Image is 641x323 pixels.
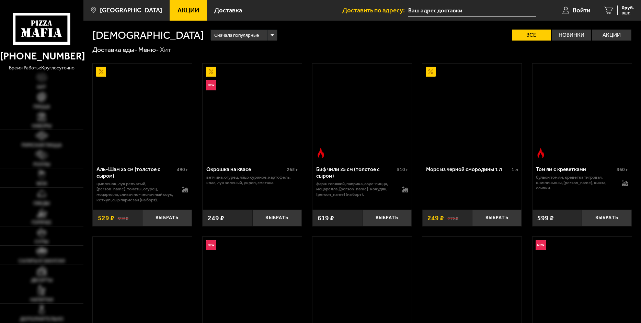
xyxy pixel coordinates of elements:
span: 599 ₽ [537,215,554,221]
div: Морс из черной смородины 1 л [426,166,510,173]
span: Дополнительно [20,317,64,322]
img: Акционный [96,67,106,77]
div: Хит [160,45,171,54]
a: АкционныйНовинкаОкрошка на квасе [203,64,302,161]
span: Хит [37,85,46,90]
img: Акционный [206,67,216,77]
p: цыпленок, лук репчатый, [PERSON_NAME], томаты, огурец, моцарелла, сливочно-чесночный соус, кетчуп... [96,181,175,202]
button: Выбрать [472,210,522,226]
a: Острое блюдоТом ям с креветками [533,64,632,161]
span: 0 шт. [622,11,634,15]
img: Новинка [536,240,546,250]
span: Десерты [31,278,53,283]
span: Горячее [32,220,51,225]
span: Пицца [33,104,50,109]
div: Аль-Шам 25 см (толстое с сыром) [96,166,175,179]
input: Ваш адрес доставки [408,4,536,17]
span: Обеды [33,201,50,206]
span: 490 г [177,167,188,172]
span: Доставить по адресу: [342,7,408,14]
span: Римская пицца [22,143,62,148]
span: 1 л [512,167,518,172]
s: 278 ₽ [447,215,458,221]
label: Акции [592,30,631,41]
img: Острое блюдо [316,148,326,158]
span: 360 г [617,167,628,172]
span: Сначала популярные [214,29,259,42]
div: Биф чили 25 см (толстое с сыром) [316,166,395,179]
p: ветчина, огурец, яйцо куриное, картофель, квас, лук зеленый, укроп, сметана. [206,175,298,185]
img: Острое блюдо [536,148,546,158]
label: Новинки [552,30,591,41]
a: АкционныйАль-Шам 25 см (толстое с сыром) [93,64,192,161]
span: Войти [573,7,590,14]
button: Выбрать [252,210,302,226]
img: Новинка [206,80,216,90]
span: Акции [178,7,199,14]
p: фарш говяжий, паприка, соус-пицца, моцарелла, [PERSON_NAME]-кочудян, [PERSON_NAME] (на борт). [316,181,395,197]
button: Выбрать [582,210,632,226]
span: WOK [36,181,47,186]
span: Доставка [214,7,242,14]
span: 510 г [397,167,408,172]
span: Роллы [33,162,50,167]
span: Супы [35,240,48,244]
img: Новинка [206,240,216,250]
a: Острое блюдоБиф чили 25 см (толстое с сыром) [312,64,412,161]
s: 595 ₽ [117,215,128,221]
div: Том ям с креветками [536,166,615,173]
a: АкционныйМорс из черной смородины 1 л [422,64,522,161]
span: 0 руб. [622,5,634,10]
span: Напитки [30,298,53,302]
label: Все [512,30,551,41]
span: [GEOGRAPHIC_DATA] [100,7,162,14]
span: 265 г [287,167,298,172]
span: Салаты и закуски [19,259,65,264]
div: Окрошка на квасе [206,166,285,173]
button: Выбрать [142,210,192,226]
span: 619 ₽ [318,215,334,221]
h1: [DEMOGRAPHIC_DATA] [92,30,204,41]
span: 529 ₽ [98,215,114,221]
button: Выбрать [362,210,412,226]
span: 249 ₽ [208,215,224,221]
img: Акционный [426,67,436,77]
a: Меню- [138,46,159,54]
span: 249 ₽ [427,215,444,221]
a: Доставка еды- [92,46,137,54]
span: Наборы [32,124,51,129]
p: бульон том ям, креветка тигровая, шампиньоны, [PERSON_NAME], кинза, сливки. [536,175,615,191]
